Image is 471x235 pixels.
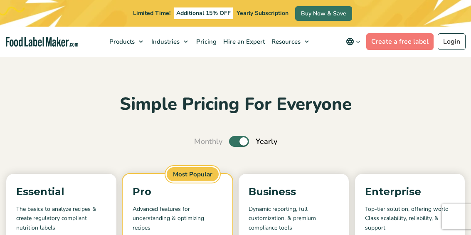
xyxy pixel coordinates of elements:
span: Yearly Subscription [237,9,289,17]
span: Products [107,37,136,46]
span: Hire an Expert [221,37,266,46]
p: Business [249,184,339,200]
span: Yearly [256,136,277,147]
span: Limited Time! [133,9,170,17]
a: Buy Now & Save [295,6,352,21]
span: Pricing [194,37,217,46]
p: Essential [16,184,106,200]
span: Industries [149,37,180,46]
a: Products [105,27,147,57]
a: Pricing [192,27,219,57]
a: Login [438,33,466,50]
p: Advanced features for understanding & optimizing recipes [133,205,223,233]
a: Industries [147,27,192,57]
span: Resources [269,37,301,46]
span: Additional 15% OFF [174,7,233,19]
label: Toggle [229,136,249,147]
p: Pro [133,184,223,200]
p: Top-tier solution, offering world Class scalability, reliability, & support [365,205,455,233]
a: Create a free label [366,33,434,50]
span: Most Popular [165,166,220,183]
a: Hire an Expert [219,27,267,57]
a: Resources [267,27,313,57]
span: Monthly [194,136,222,147]
p: Enterprise [365,184,455,200]
p: The basics to analyze recipes & create regulatory compliant nutrition labels [16,205,106,233]
p: Dynamic reporting, full customization, & premium compliance tools [249,205,339,233]
h2: Simple Pricing For Everyone [6,93,465,116]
